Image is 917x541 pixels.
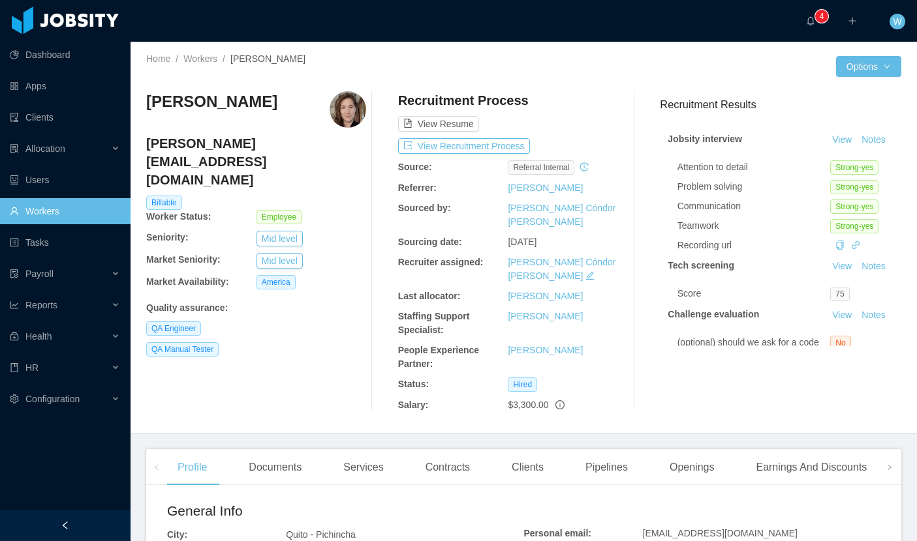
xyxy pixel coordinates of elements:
button: Notes [856,308,891,323]
div: Teamwork [677,219,831,233]
div: Copy [835,239,845,252]
h3: [PERSON_NAME] [146,91,277,112]
sup: 4 [815,10,828,23]
a: [PERSON_NAME] Cóndor [PERSON_NAME] [508,203,615,227]
span: HR [25,362,39,373]
h2: General Info [167,501,524,521]
i: icon: file-protect [10,269,19,278]
b: City: [167,529,187,540]
a: icon: profileTasks [10,229,120,256]
a: icon: link [851,240,860,250]
i: icon: line-chart [10,300,19,310]
i: icon: edit [585,271,595,280]
a: icon: file-textView Resume [398,119,479,129]
span: Strong-yes [830,219,878,233]
b: Seniority: [146,232,189,242]
span: Configuration [25,394,80,404]
span: America [256,275,296,289]
span: QA Engineer [146,321,201,336]
b: Salary: [398,400,429,410]
div: Pipelines [575,449,638,486]
i: icon: setting [10,394,19,403]
div: Openings [659,449,725,486]
b: Recruiter assigned: [398,257,484,267]
a: icon: exportView Recruitment Process [398,141,530,151]
button: Mid level [256,231,303,246]
div: Attention to detail [677,160,831,174]
button: Notes [856,132,891,148]
button: icon: file-textView Resume [398,116,479,132]
i: icon: book [10,363,19,372]
div: Earnings And Discounts [745,449,877,486]
span: Referral internal [508,160,574,175]
span: [EMAIL_ADDRESS][DOMAIN_NAME] [643,528,798,538]
button: Notes [856,259,891,274]
b: Market Availability: [146,276,229,287]
b: Status: [398,379,429,389]
a: Home [146,53,170,64]
span: Strong-yes [830,180,878,194]
a: Workers [183,53,217,64]
img: 3ef3bb2a-abc8-4902-bad7-a289f48c859a_68348c31e91fc-400w.png [330,91,366,128]
a: View [828,261,856,271]
a: icon: appstoreApps [10,73,120,99]
b: People Experience Partner: [398,345,480,369]
b: Personal email: [524,528,592,538]
strong: Tech screening [668,260,734,270]
div: Services [333,449,394,486]
div: Clients [501,449,554,486]
a: View [828,134,856,145]
a: View [828,310,856,320]
a: [PERSON_NAME] [508,183,583,193]
a: [PERSON_NAME] [508,291,583,301]
strong: Challenge evaluation [668,309,759,319]
span: Health [25,331,52,342]
a: icon: robotUsers [10,167,120,193]
div: Problem solving [677,180,831,194]
span: info-circle [555,400,565,409]
b: Sourced by: [398,203,451,213]
span: Employee [256,210,302,224]
b: Source: [398,162,432,172]
i: icon: copy [835,241,845,250]
button: icon: exportView Recruitment Process [398,138,530,154]
button: Optionsicon: down [836,56,901,77]
div: Profile [167,449,217,486]
span: Strong-yes [830,199,878,214]
span: QA Manual Tester [146,342,219,357]
i: icon: plus [848,16,857,25]
b: Referrer: [398,183,437,193]
span: W [893,14,901,29]
a: icon: userWorkers [10,198,120,224]
a: [PERSON_NAME] Cóndor [PERSON_NAME] [508,257,615,281]
div: Score [677,287,831,300]
div: (optional) should we ask for a code refactor and make a new evaluation? [677,336,831,363]
button: Mid level [256,253,303,269]
span: No [830,336,850,350]
span: / [223,53,225,64]
i: icon: right [886,464,893,471]
span: 75 [830,287,849,301]
p: 4 [820,10,824,23]
strong: Jobsity interview [668,134,742,144]
a: icon: pie-chartDashboard [10,42,120,68]
a: [PERSON_NAME] [508,345,583,355]
span: Hired [508,377,537,392]
b: Worker Status: [146,211,211,222]
a: icon: auditClients [10,104,120,130]
div: Contracts [415,449,480,486]
span: Reports [25,300,57,310]
span: Allocation [25,143,65,154]
div: Communication [677,199,831,213]
span: Billable [146,196,182,210]
div: Recording url [677,239,831,252]
span: $3,300.00 [508,400,548,410]
span: [PERSON_NAME] [230,53,305,64]
b: Staffing Support Specialist: [398,311,470,335]
i: icon: history [580,162,589,171]
span: [DATE] [508,237,536,247]
span: Payroll [25,269,54,279]
span: Strong-yes [830,160,878,175]
span: Quito - Pichincha [286,529,356,540]
h3: Recruitment Results [660,96,901,113]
